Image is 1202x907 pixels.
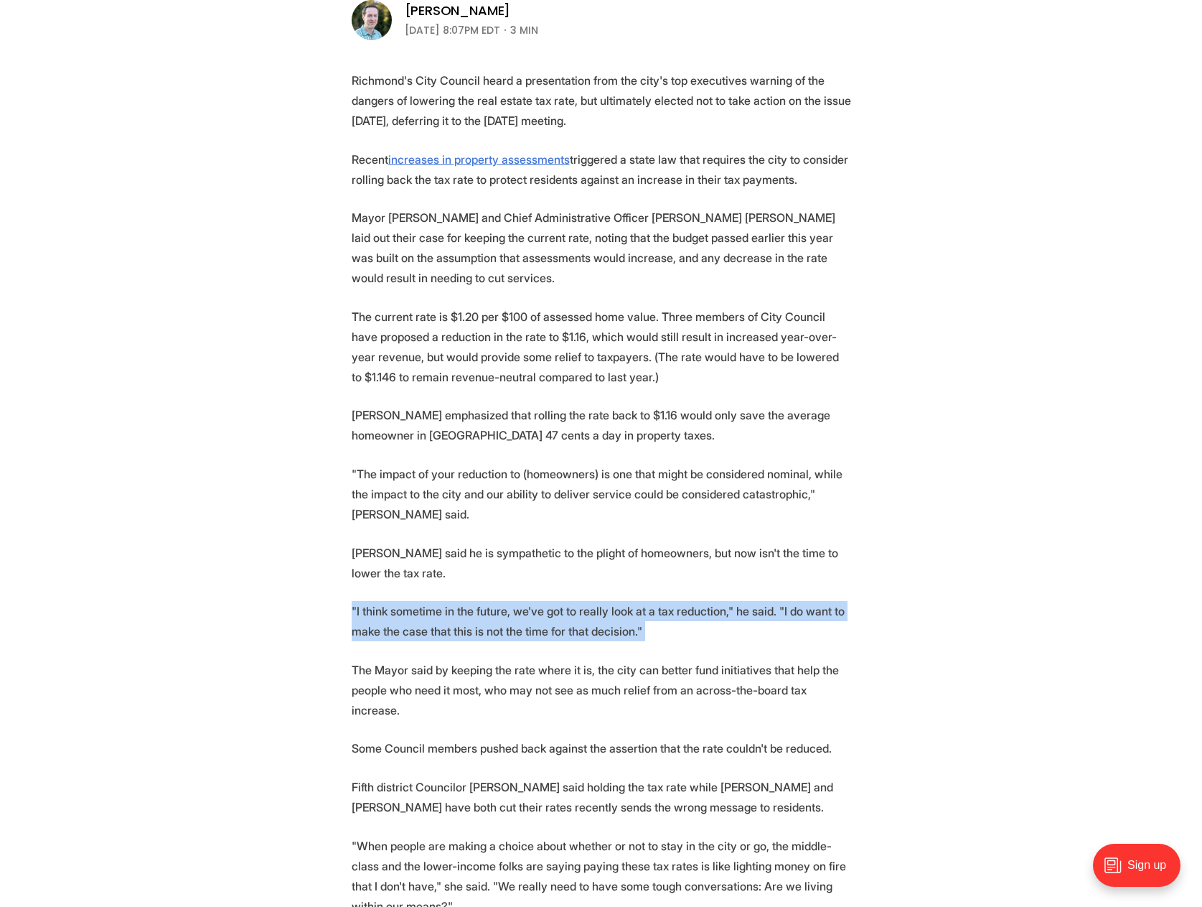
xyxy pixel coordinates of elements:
[352,601,851,641] p: "I think sometime in the future, we've got to really look at a tax reduction," he said. "I do wan...
[352,208,851,288] p: Mayor [PERSON_NAME] and Chief Administrative Officer [PERSON_NAME] [PERSON_NAME] laid out their c...
[352,543,851,583] p: [PERSON_NAME] said he is sympathetic to the plight of homeowners, but now isn't the time to lower...
[510,22,538,39] span: 3 min
[388,152,570,167] a: increases in property assessments
[405,2,511,19] a: [PERSON_NAME]
[352,307,851,387] p: The current rate is $1.20 per $100 of assessed home value. Three members of City Council have pro...
[1081,837,1202,907] iframe: portal-trigger
[352,660,851,720] p: The Mayor said by keeping the rate where it is, the city can better fund initiatives that help th...
[352,405,851,445] p: [PERSON_NAME] emphasized that rolling the rate back to $1.16 would only save the average homeowne...
[352,464,851,524] p: "The impact of your reduction to (homeowners) is one that might be considered nominal, while the ...
[352,70,851,131] p: Richmond's City Council heard a presentation from the city's top executives warning of the danger...
[405,22,500,39] time: [DATE] 8:07PM EDT
[352,738,851,758] p: Some Council members pushed back against the assertion that the rate couldn't be reduced.
[352,149,851,190] p: Recent triggered a state law that requires the city to consider rolling back the tax rate to prot...
[352,777,851,817] p: Fifth district Councilor [PERSON_NAME] said holding the tax rate while [PERSON_NAME] and [PERSON_...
